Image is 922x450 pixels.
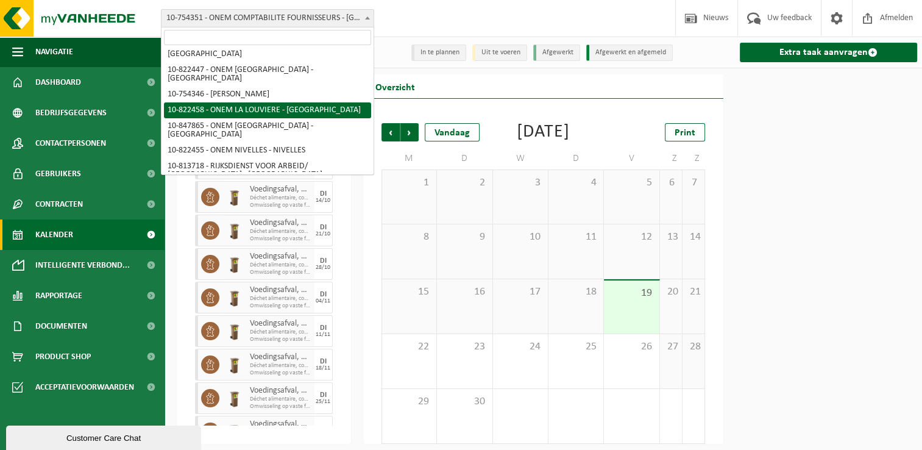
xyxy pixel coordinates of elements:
li: 10-822447 - ONEM [GEOGRAPHIC_DATA] - [GEOGRAPHIC_DATA] [164,62,371,87]
span: Gebruikers [35,159,81,189]
td: D [437,148,492,170]
span: 11 [555,230,597,244]
span: Déchet alimentaire, contenant des produits d'origine animale [250,396,311,403]
span: 10-754351 - ONEM COMPTABILITE FOURNISSEURS - BRUXELLES [161,10,374,27]
span: Product Shop [35,341,91,372]
span: 7 [689,176,698,190]
span: 5 [610,176,653,190]
span: 20 [666,285,676,299]
span: 6 [666,176,676,190]
div: DI [320,224,327,231]
img: WB-0140-HPE-BN-01 [225,389,244,407]
span: 9 [443,230,486,244]
span: 18 [555,285,597,299]
li: 10-754346 - [PERSON_NAME] [164,87,371,102]
span: 22 [388,340,430,354]
img: WB-0140-HPE-BN-01 [225,355,244,374]
span: Omwisseling op vaste frequentie (incl. verwerking) [250,202,311,209]
img: WB-0140-HPE-BN-01 [225,423,244,441]
span: Voedingsafval, bevat producten van dierlijke oorsprong, onverpakt, categorie 3 [250,185,311,195]
li: 10-970786 - ONEM BUREAU DE MONS - [GEOGRAPHIC_DATA] [164,38,371,62]
span: 25 [555,340,597,354]
span: 26 [610,340,653,354]
div: 04/11 [316,298,330,304]
span: Omwisseling op vaste frequentie (incl. verwerking) [250,336,311,343]
span: 24 [499,340,542,354]
div: Vandaag [425,123,480,141]
div: DI [320,257,327,265]
span: Contracten [35,189,83,220]
div: 28/10 [316,265,330,271]
li: 10-813718 - RIJKSDIENST VOOR ARBEID/ [GEOGRAPHIC_DATA] - [GEOGRAPHIC_DATA] [164,159,371,183]
span: 12 [610,230,653,244]
div: 18/11 [316,365,330,371]
span: 29 [388,395,430,409]
span: Vorige [381,123,400,141]
span: Navigatie [35,37,73,67]
span: Voedingsafval, bevat producten van dierlijke oorsprong, onverpakt, categorie 3 [250,252,311,262]
span: 13 [666,230,676,244]
iframe: chat widget [6,423,204,450]
span: Voedingsafval, bevat producten van dierlijke oorsprong, onverpakt, categorie 3 [250,319,311,329]
span: Omwisseling op vaste frequentie (incl. verwerking) [250,269,311,276]
span: 27 [666,340,676,354]
td: W [493,148,548,170]
div: DI [320,358,327,365]
h2: Overzicht [363,74,427,98]
div: 14/10 [316,198,330,204]
span: 2 [443,176,486,190]
span: Dashboard [35,67,81,98]
span: Omwisseling op vaste frequentie (incl. verwerking) [250,370,311,377]
span: 17 [499,285,542,299]
span: 16 [443,285,486,299]
span: Rapportage [35,280,82,311]
div: DI [320,324,327,332]
span: 10 [499,230,542,244]
td: D [548,148,604,170]
li: Afgewerkt en afgemeld [586,45,673,61]
div: 11/11 [316,332,330,338]
div: [DATE] [517,123,570,141]
a: Extra taak aanvragen [740,43,917,62]
span: 15 [388,285,430,299]
img: WB-0140-HPE-BN-01 [225,288,244,307]
li: In te plannen [411,45,466,61]
td: V [604,148,659,170]
span: Documenten [35,311,87,341]
span: Voedingsafval, bevat producten van dierlijke oorsprong, onverpakt, categorie 3 [250,352,311,362]
span: Voedingsafval, bevat producten van dierlijke oorsprong, onverpakt, categorie 3 [250,386,311,396]
span: 28 [689,340,698,354]
span: 19 [610,287,653,300]
span: 30 [443,395,486,409]
span: 10-754351 - ONEM COMPTABILITE FOURNISSEURS - BRUXELLES [161,9,374,27]
div: DI [320,391,327,399]
span: Omwisseling op vaste frequentie (incl. verwerking) [250,302,311,310]
span: 21 [689,285,698,299]
li: 10-847865 - ONEM [GEOGRAPHIC_DATA] - [GEOGRAPHIC_DATA] [164,118,371,143]
li: 10-822458 - ONEM LA LOUVIERE - [GEOGRAPHIC_DATA] [164,102,371,118]
td: M [381,148,437,170]
div: DI [320,291,327,298]
td: Z [683,148,705,170]
li: Afgewerkt [533,45,580,61]
span: Intelligente verbond... [35,250,130,280]
span: 23 [443,340,486,354]
span: 3 [499,176,542,190]
span: Déchet alimentaire, contenant des produits d'origine animale [250,295,311,302]
span: Omwisseling op vaste frequentie (incl. verwerking) [250,235,311,243]
img: WB-0140-HPE-BN-01 [225,255,244,273]
td: Z [660,148,683,170]
span: Print [675,128,695,138]
span: Déchet alimentaire, contenant des produits d'origine animale [250,362,311,370]
li: 10-822455 - ONEM NIVELLES - NIVELLES [164,143,371,159]
div: 25/11 [316,399,330,405]
div: DI [320,190,327,198]
span: Déchet alimentaire, contenant des produits d'origine animale [250,195,311,202]
img: WB-0140-HPE-BN-01 [225,188,244,206]
span: Déchet alimentaire, contenant des produits d'origine animale [250,329,311,336]
span: Volgende [400,123,419,141]
span: 8 [388,230,430,244]
span: Déchet alimentaire, contenant des produits d'origine animale [250,262,311,269]
img: WB-0140-HPE-BN-01 [225,322,244,340]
